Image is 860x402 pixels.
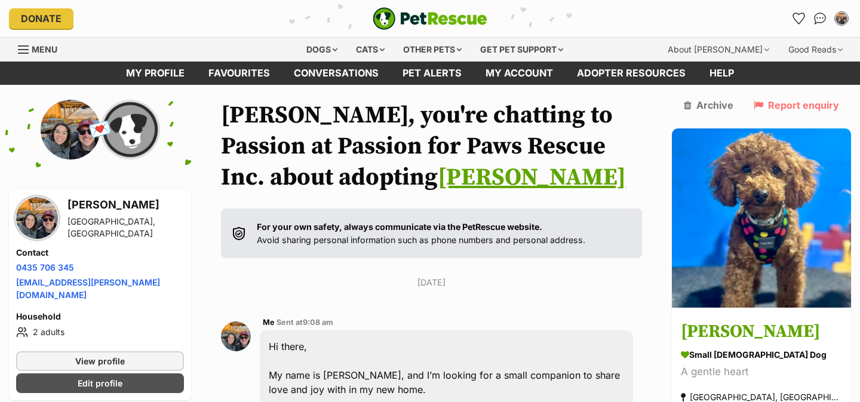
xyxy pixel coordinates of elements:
a: Help [698,62,746,85]
button: My account [832,9,851,28]
div: [GEOGRAPHIC_DATA], [GEOGRAPHIC_DATA] [67,216,184,240]
a: My account [474,62,565,85]
img: Nadine Monteagudo profile pic [16,197,58,239]
span: Menu [32,44,57,54]
h4: Household [16,311,184,323]
img: Nadine Monteagudo profile pic [836,13,847,24]
div: small [DEMOGRAPHIC_DATA] Dog [681,348,842,361]
span: Edit profile [78,377,122,389]
a: Edit profile [16,373,184,393]
a: Menu [18,38,66,59]
span: Me [263,318,275,327]
span: 9:08 am [303,318,333,327]
a: View profile [16,351,184,371]
a: Donate [9,8,73,29]
a: PetRescue [373,7,487,30]
a: Pet alerts [391,62,474,85]
div: About [PERSON_NAME] [659,38,778,62]
div: Other pets [395,38,470,62]
ul: Account quick links [789,9,851,28]
a: [PERSON_NAME] [438,162,626,192]
a: Archive [684,100,733,111]
a: Conversations [810,9,830,28]
a: Report enquiry [754,100,839,111]
a: 0435 706 345 [16,262,74,272]
img: Passion for Paws Rescue Inc. profile pic [100,100,160,159]
div: Get pet support [472,38,572,62]
li: 2 adults [16,325,184,339]
div: Cats [348,38,393,62]
img: logo-e224e6f780fb5917bec1dbf3a21bbac754714ae5b6737aabdf751b685950b380.svg [373,7,487,30]
p: [DATE] [221,276,642,289]
h1: [PERSON_NAME], you're chatting to Passion at Passion for Paws Rescue Inc. about adopting [221,100,642,193]
span: View profile [75,355,125,367]
h3: [PERSON_NAME] [67,197,184,213]
span: 💌 [87,116,113,142]
a: Adopter resources [565,62,698,85]
strong: For your own safety, always communicate via the PetRescue website. [257,222,542,232]
span: Sent at [277,318,333,327]
p: Avoid sharing personal information such as phone numbers and personal address. [257,220,585,246]
img: Nadine Monteagudo profile pic [41,100,100,159]
a: Favourites [196,62,282,85]
h3: [PERSON_NAME] [681,318,842,345]
div: Dogs [298,38,346,62]
a: [EMAIL_ADDRESS][PERSON_NAME][DOMAIN_NAME] [16,277,160,300]
div: A gentle heart [681,364,842,380]
img: chat-41dd97257d64d25036548639549fe6c8038ab92f7586957e7f3b1b290dea8141.svg [814,13,827,24]
div: Good Reads [780,38,851,62]
img: Nadine Monteagudo profile pic [221,321,251,351]
a: conversations [282,62,391,85]
a: Favourites [789,9,808,28]
h4: Contact [16,247,184,259]
a: My profile [114,62,196,85]
img: Rhett [672,128,851,308]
